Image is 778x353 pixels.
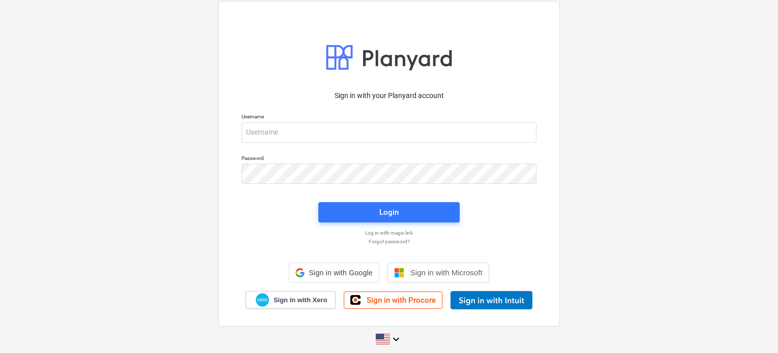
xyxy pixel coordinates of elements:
[309,269,372,277] span: Sign in with Google
[394,268,404,278] img: Microsoft logo
[727,304,778,353] iframe: Chat Widget
[344,292,442,309] a: Sign in with Procore
[390,333,402,345] i: keyboard_arrow_down
[242,90,536,101] p: Sign in with your Planyard account
[367,296,436,305] span: Sign in with Procore
[236,238,542,245] a: Forgot password?
[410,268,483,277] span: Sign in with Microsoft
[236,230,542,236] a: Log in with magic link
[242,155,536,164] p: Password
[256,293,269,307] img: Xero logo
[242,122,536,143] input: Username
[246,291,336,309] a: Sign in with Xero
[242,113,536,122] p: Username
[379,206,399,219] div: Login
[318,202,460,222] button: Login
[289,263,379,283] div: Sign in with Google
[274,296,327,305] span: Sign in with Xero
